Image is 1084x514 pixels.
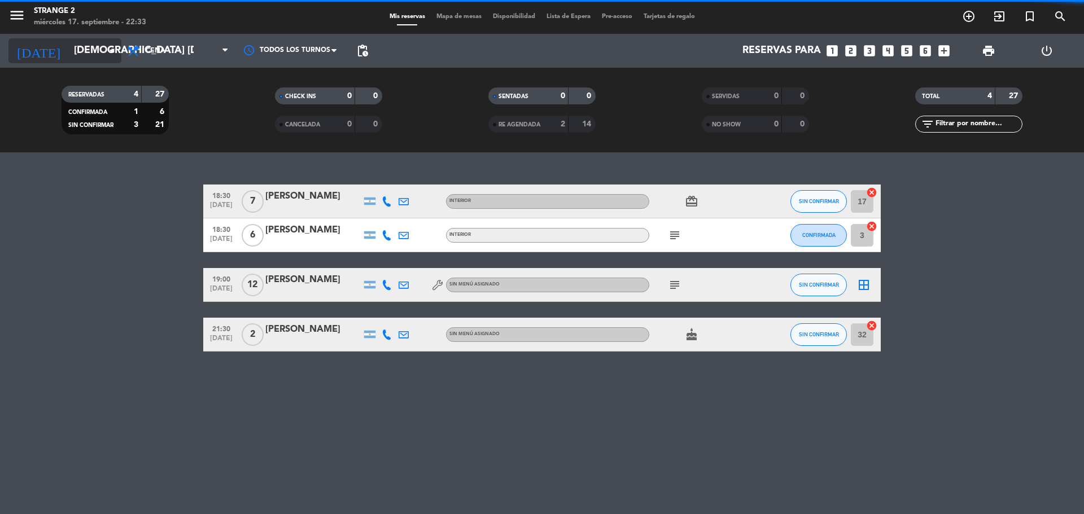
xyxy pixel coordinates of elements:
strong: 4 [987,92,992,100]
i: search [1054,10,1067,23]
i: subject [668,278,681,292]
span: 21:30 [207,322,235,335]
button: SIN CONFIRMAR [790,190,847,213]
span: Cena [146,47,165,55]
strong: 0 [774,92,779,100]
i: looks_4 [881,43,895,58]
i: [DATE] [8,38,68,63]
span: TOTAL [922,94,939,99]
div: [PERSON_NAME] [265,322,361,337]
span: Sin menú asignado [449,332,500,336]
strong: 0 [347,92,352,100]
span: [DATE] [207,235,235,248]
span: SIN CONFIRMAR [799,331,839,337]
span: RESERVADAS [68,92,104,98]
span: [DATE] [207,201,235,214]
strong: 0 [774,120,779,128]
span: [DATE] [207,285,235,298]
div: [PERSON_NAME] [265,189,361,204]
strong: 0 [373,120,380,128]
i: add_box [937,43,951,58]
span: Disponibilidad [487,14,541,20]
span: 18:30 [207,188,235,201]
i: looks_5 [899,43,914,58]
span: print [982,44,995,58]
span: Mapa de mesas [431,14,487,20]
span: Lista de Espera [541,14,596,20]
i: cancel [866,320,877,331]
i: subject [668,229,681,242]
span: Tarjetas de regalo [638,14,701,20]
strong: 0 [800,92,807,100]
i: menu [8,7,25,24]
strong: 14 [582,120,593,128]
span: Mis reservas [384,14,431,20]
div: miércoles 17. septiembre - 22:33 [34,17,146,28]
strong: 27 [1009,92,1020,100]
div: [PERSON_NAME] [265,273,361,287]
span: 18:30 [207,222,235,235]
span: Reservas para [742,45,821,56]
span: 2 [242,323,264,346]
button: SIN CONFIRMAR [790,274,847,296]
input: Filtrar por nombre... [934,118,1022,130]
i: power_settings_new [1040,44,1054,58]
strong: 27 [155,90,167,98]
button: SIN CONFIRMAR [790,323,847,346]
span: CONFIRMADA [802,232,836,238]
span: [DATE] [207,335,235,348]
span: Pre-acceso [596,14,638,20]
div: Strange 2 [34,6,146,17]
i: card_giftcard [685,195,698,208]
i: looks_one [825,43,840,58]
i: cancel [866,187,877,198]
strong: 21 [155,121,167,129]
div: [PERSON_NAME] [265,223,361,238]
div: LOG OUT [1017,34,1076,68]
span: Sin menú asignado [449,282,500,287]
span: 6 [242,224,264,247]
span: CANCELADA [285,122,320,128]
i: exit_to_app [993,10,1006,23]
i: cancel [866,221,877,232]
span: 7 [242,190,264,213]
i: looks_6 [918,43,933,58]
button: CONFIRMADA [790,224,847,247]
i: turned_in_not [1023,10,1037,23]
i: cake [685,328,698,341]
span: INTERIOR [449,232,471,237]
span: SERVIDAS [712,94,740,99]
i: add_circle_outline [962,10,976,23]
strong: 0 [561,92,565,100]
span: 19:00 [207,272,235,285]
i: looks_3 [862,43,877,58]
strong: 2 [561,120,565,128]
span: INTERIOR [449,199,471,203]
strong: 0 [800,120,807,128]
button: menu [8,7,25,28]
strong: 1 [134,108,138,116]
i: border_all [857,278,871,292]
strong: 0 [347,120,352,128]
i: looks_two [843,43,858,58]
span: pending_actions [356,44,369,58]
strong: 0 [373,92,380,100]
span: NO SHOW [712,122,741,128]
span: CONFIRMADA [68,109,107,115]
strong: 4 [134,90,138,98]
span: SIN CONFIRMAR [68,122,113,128]
span: SENTADAS [499,94,528,99]
span: CHECK INS [285,94,316,99]
i: filter_list [921,117,934,131]
span: SIN CONFIRMAR [799,198,839,204]
span: RE AGENDADA [499,122,540,128]
span: SIN CONFIRMAR [799,282,839,288]
strong: 0 [587,92,593,100]
strong: 3 [134,121,138,129]
span: 12 [242,274,264,296]
strong: 6 [160,108,167,116]
i: arrow_drop_down [105,44,119,58]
